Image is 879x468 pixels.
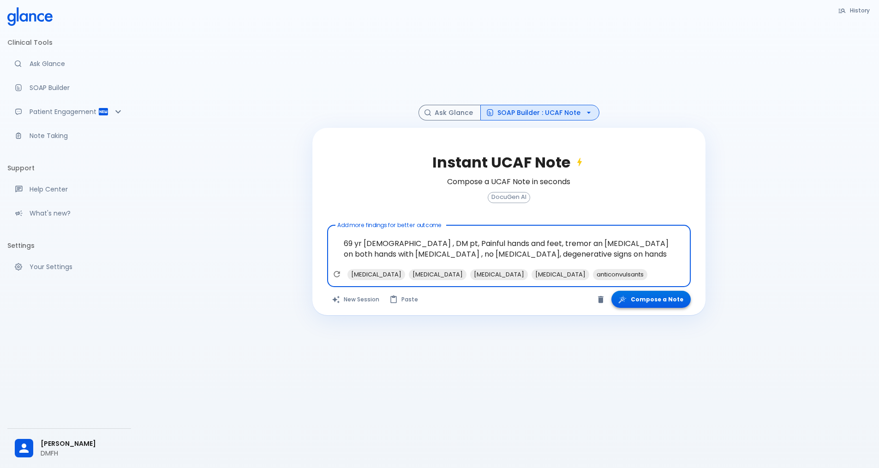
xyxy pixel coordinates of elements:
[833,4,875,17] button: History
[30,59,124,68] p: Ask Glance
[447,175,570,188] h6: Compose a UCAF Note in seconds
[30,131,124,140] p: Note Taking
[470,269,528,280] span: [MEDICAL_DATA]
[7,126,131,146] a: Advanced note-taking
[30,262,124,271] p: Your Settings
[7,157,131,179] li: Support
[334,229,684,269] textarea: 69 yr [DEMOGRAPHIC_DATA] , DM pt, Painful hands and feet, tremor an [MEDICAL_DATA] on both hands ...
[41,439,124,449] span: [PERSON_NAME]
[593,269,647,280] span: anticonvulsants
[7,257,131,277] a: Manage your settings
[611,291,691,308] button: Compose a Note
[347,269,405,280] span: [MEDICAL_DATA]
[30,83,124,92] p: SOAP Builder
[419,105,481,121] button: Ask Glance
[7,102,131,122] div: Patient Reports & Referrals
[327,291,385,308] button: Clears all inputs and results.
[488,194,530,201] span: DocuGen AI
[7,179,131,199] a: Get help from our support team
[337,221,442,229] label: Add more findings for better outcome
[432,154,585,171] h2: Instant UCAF Note
[7,203,131,223] div: Recent updates and feature releases
[41,449,124,458] p: DMFH
[7,54,131,74] a: Moramiz: Find ICD10AM codes instantly
[7,31,131,54] li: Clinical Tools
[30,107,98,116] p: Patient Engagement
[30,209,124,218] p: What's new?
[409,269,466,280] span: [MEDICAL_DATA]
[7,78,131,98] a: Docugen: Compose a clinical documentation in seconds
[385,291,424,308] button: Paste from clipboard
[7,234,131,257] li: Settings
[7,432,131,464] div: [PERSON_NAME]DMFH
[480,105,599,121] button: SOAP Builder : UCAF Note
[532,269,589,280] span: [MEDICAL_DATA]
[330,267,344,281] button: Refresh suggestions
[594,293,608,306] button: Clear
[30,185,124,194] p: Help Center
